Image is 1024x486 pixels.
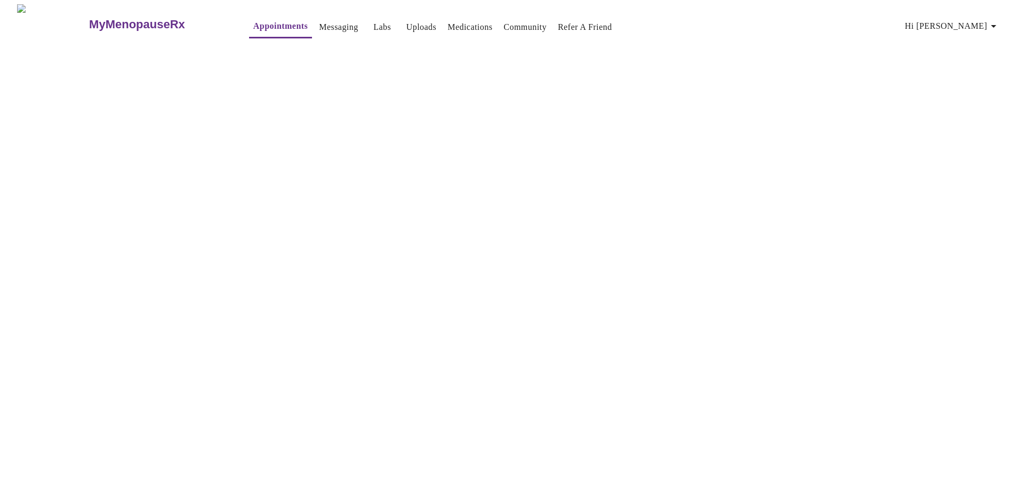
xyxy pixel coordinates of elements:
button: Hi [PERSON_NAME] [901,15,1004,37]
h3: MyMenopauseRx [89,18,185,31]
button: Community [499,17,551,38]
button: Messaging [315,17,362,38]
button: Labs [365,17,399,38]
img: MyMenopauseRx Logo [17,4,88,44]
button: Medications [443,17,497,38]
a: Uploads [406,20,437,35]
a: Refer a Friend [558,20,612,35]
button: Appointments [249,15,312,38]
a: Medications [447,20,492,35]
button: Uploads [402,17,441,38]
a: Labs [373,20,391,35]
a: MyMenopauseRx [88,6,228,43]
a: Appointments [253,19,308,34]
button: Refer a Friend [554,17,617,38]
a: Community [503,20,547,35]
span: Hi [PERSON_NAME] [905,19,1000,34]
a: Messaging [319,20,358,35]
